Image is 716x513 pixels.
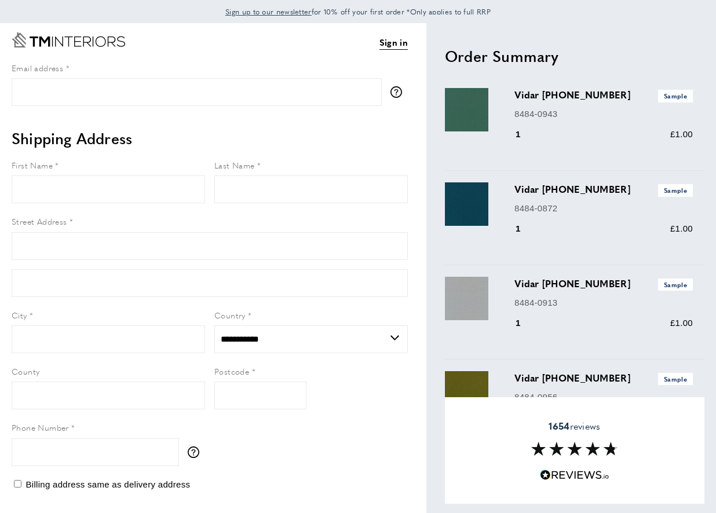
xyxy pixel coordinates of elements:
h3: Vidar [PHONE_NUMBER] [514,371,693,385]
span: £1.00 [670,129,693,139]
div: 1 [514,127,537,141]
span: Sample [658,279,693,291]
h2: Order Summary [445,46,704,67]
span: County [12,365,39,377]
span: Postcode [214,365,249,377]
span: City [12,309,27,321]
span: Email address [12,62,63,74]
img: Vidar 4 8484-0913 [445,277,488,320]
button: More information [390,86,408,98]
p: 8484-0956 [514,390,693,404]
span: Sample [658,90,693,102]
p: 8484-0943 [514,107,693,121]
span: Country [214,309,246,321]
span: £1.00 [670,318,693,328]
input: Billing address same as delivery address [14,480,21,488]
img: Vidar 4 8484-0956 [445,371,488,415]
p: 8484-0872 [514,201,693,215]
h3: Vidar [PHONE_NUMBER] [514,182,693,196]
img: Reviews section [531,442,618,456]
span: Phone Number [12,422,69,433]
div: 1 [514,222,537,236]
h3: Vidar [PHONE_NUMBER] [514,88,693,102]
img: Vidar 4 8484-0872 [445,182,488,226]
span: First Name [12,159,53,171]
a: Sign in [379,35,408,50]
span: £1.00 [670,223,693,233]
a: Sign up to our newsletter [225,6,312,17]
span: Sample [658,373,693,385]
h2: Shipping Address [12,128,408,149]
img: Reviews.io 5 stars [540,470,609,481]
span: for 10% off your first order *Only applies to full RRP [225,6,491,17]
p: 8484-0913 [514,296,693,310]
span: Billing address same as delivery address [25,479,190,489]
span: Street Address [12,215,67,227]
span: reviews [549,420,600,432]
span: Sample [658,184,693,196]
button: More information [188,446,205,458]
a: Go to Home page [12,32,125,47]
strong: 1654 [549,419,569,433]
div: 1 [514,316,537,330]
img: Vidar 4 8484-0943 [445,88,488,131]
span: Last Name [214,159,255,171]
h3: Vidar [PHONE_NUMBER] [514,277,693,291]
